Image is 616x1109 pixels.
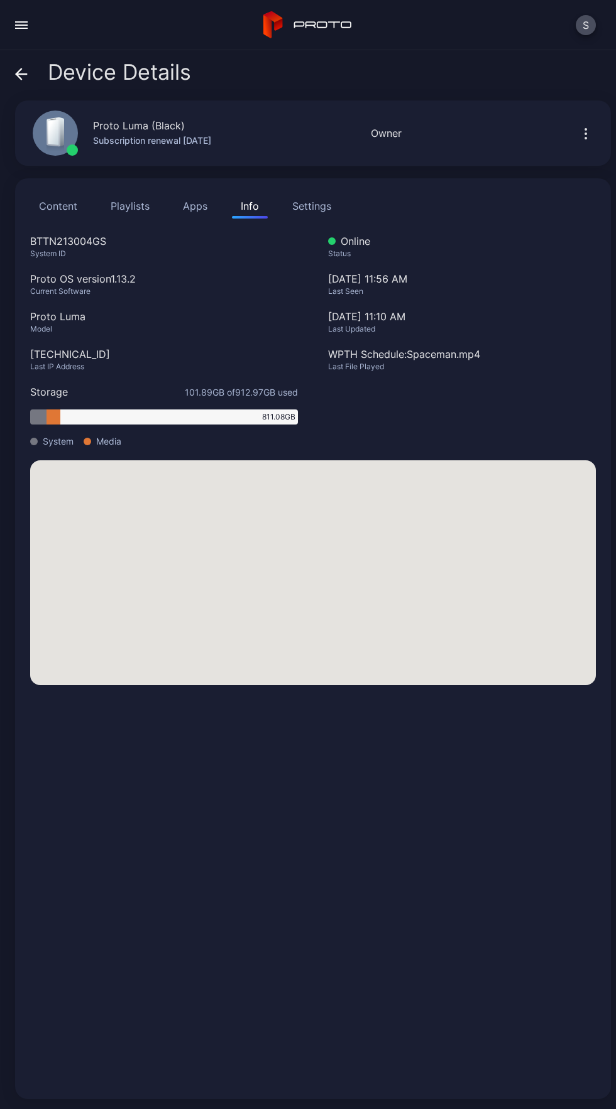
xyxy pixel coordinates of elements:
div: Settings [292,198,331,214]
span: System [43,435,74,448]
span: Media [96,435,121,448]
div: Last Seen [328,286,596,296]
div: Storage [30,384,68,399]
div: Subscription renewal [DATE] [93,133,211,148]
div: [DATE] 11:56 AM [328,271,596,309]
button: Settings [283,193,340,219]
button: Content [30,193,86,219]
div: Online [328,234,596,249]
div: Current Software [30,286,298,296]
button: S [576,15,596,35]
div: Proto OS version 1.13.2 [30,271,298,286]
div: Info [241,198,259,214]
div: Proto Luma [30,309,298,324]
div: WPTH Schedule: Spaceman.mp4 [328,347,596,362]
span: Device Details [48,60,191,84]
div: Last File Played [328,362,596,372]
div: Model [30,324,298,334]
div: Last Updated [328,324,596,334]
button: Playlists [102,193,158,219]
button: Apps [174,193,216,219]
div: Owner [371,126,402,141]
div: [TECHNICAL_ID] [30,347,298,362]
div: Last IP Address [30,362,298,372]
button: Info [232,193,268,219]
span: 101.89 GB of 912.97 GB used [185,386,298,399]
span: 811.08 GB [262,411,295,423]
div: [DATE] 11:10 AM [328,309,596,324]
div: Proto Luma (Black) [93,118,185,133]
div: System ID [30,249,298,259]
div: Status [328,249,596,259]
div: BTTN213004GS [30,234,298,249]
